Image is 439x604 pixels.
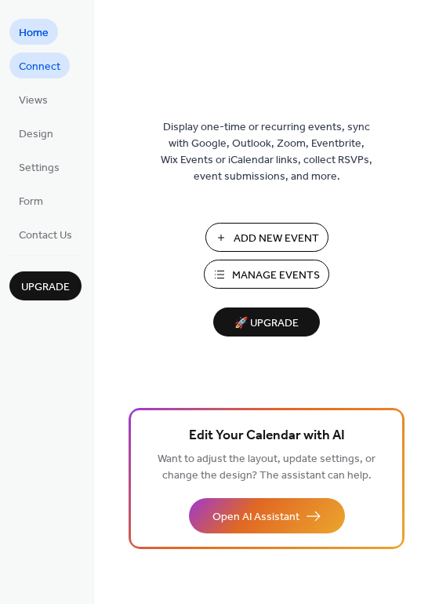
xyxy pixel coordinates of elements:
a: Home [9,19,58,45]
button: Add New Event [205,223,328,252]
span: Connect [19,59,60,75]
span: Home [19,25,49,42]
button: Open AI Assistant [189,498,345,533]
span: Contact Us [19,227,72,244]
a: Settings [9,154,69,180]
span: Design [19,126,53,143]
span: Manage Events [232,267,320,284]
span: Form [19,194,43,210]
a: Design [9,120,63,146]
span: 🚀 Upgrade [223,313,310,334]
span: Views [19,93,48,109]
button: Upgrade [9,271,82,300]
span: Want to adjust the layout, update settings, or change the design? The assistant can help. [158,449,376,486]
button: Manage Events [204,260,329,289]
a: Connect [9,53,70,78]
span: Upgrade [21,279,70,296]
span: Display one-time or recurring events, sync with Google, Outlook, Zoom, Eventbrite, Wix Events or ... [161,119,372,185]
a: Views [9,86,57,112]
a: Form [9,187,53,213]
a: Contact Us [9,221,82,247]
button: 🚀 Upgrade [213,307,320,337]
span: Settings [19,160,60,176]
span: Edit Your Calendar with AI [189,425,345,447]
span: Add New Event [234,231,319,247]
span: Open AI Assistant [212,509,299,526]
